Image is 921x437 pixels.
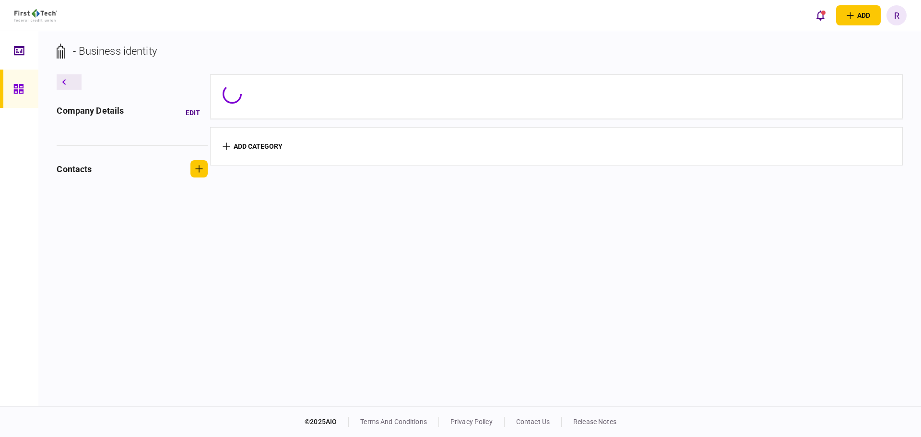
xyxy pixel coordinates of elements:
[178,104,208,121] button: Edit
[57,104,124,121] div: company details
[223,142,283,150] button: add category
[73,43,157,59] div: - Business identity
[360,418,427,425] a: terms and conditions
[836,5,881,25] button: open adding identity options
[305,417,349,427] div: © 2025 AIO
[886,5,907,25] button: R
[450,418,493,425] a: privacy policy
[573,418,616,425] a: release notes
[14,9,57,22] img: client company logo
[57,163,92,176] div: contacts
[516,418,550,425] a: contact us
[810,5,830,25] button: open notifications list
